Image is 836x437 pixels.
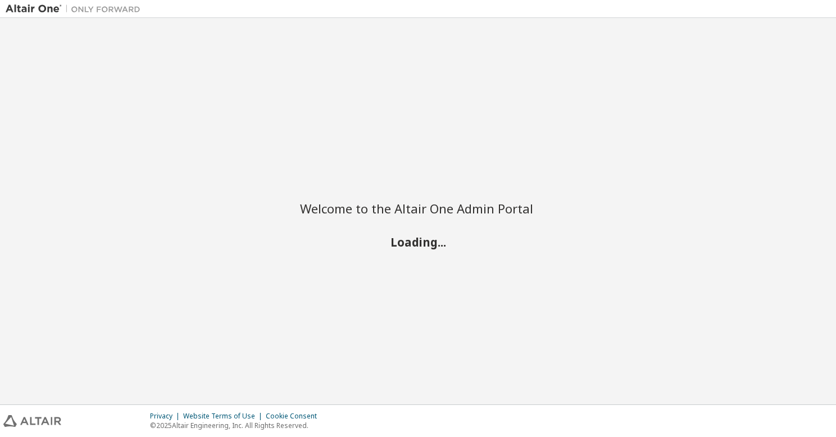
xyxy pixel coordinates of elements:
[183,412,266,421] div: Website Terms of Use
[266,412,324,421] div: Cookie Consent
[3,415,61,427] img: altair_logo.svg
[300,235,536,249] h2: Loading...
[150,421,324,430] p: © 2025 Altair Engineering, Inc. All Rights Reserved.
[150,412,183,421] div: Privacy
[300,201,536,216] h2: Welcome to the Altair One Admin Portal
[6,3,146,15] img: Altair One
